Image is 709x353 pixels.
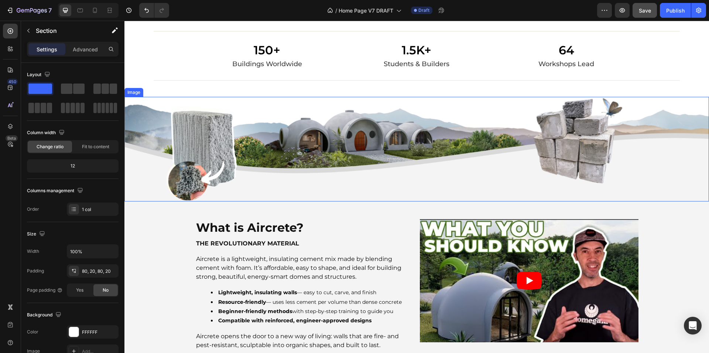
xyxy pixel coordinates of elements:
[86,277,289,286] li: — uses less cement per volume than dense concrete
[335,7,337,14] span: /
[86,267,289,276] li: — easy to cut, carve, and finish
[27,229,47,239] div: Size
[633,3,657,18] button: Save
[27,128,66,138] div: Column width
[339,7,393,14] span: Home Page V7 DRAFT
[73,45,98,53] p: Advanced
[82,268,117,275] div: 80, 20, 80, 20
[28,161,117,171] div: 12
[27,310,63,320] div: Background
[94,287,168,294] strong: Beginner-friendly methods
[392,251,417,269] button: Play
[6,135,18,141] div: Beta
[639,7,651,14] span: Save
[27,329,38,335] div: Color
[82,206,117,213] div: 1 col
[72,234,289,261] p: Aircrete is a lightweight, insulating cement mix made by blending cement with foam. It’s affordab...
[124,21,709,353] iframe: Design area
[27,206,39,213] div: Order
[221,22,363,37] p: 1.5K+
[139,3,169,18] div: Undo/Redo
[94,268,172,275] strong: Lightweight, insulating walls
[72,219,175,226] strong: the revolutionary material
[660,3,691,18] button: Publish
[27,248,39,255] div: Width
[103,287,109,293] span: No
[418,7,429,14] span: Draft
[72,200,179,214] strong: What is Aircrete?
[1,68,17,75] div: Image
[82,329,117,336] div: FFFFFF
[371,38,513,48] p: Workshops Lead
[221,38,363,48] p: Students & Builders
[76,287,83,293] span: Yes
[27,70,52,80] div: Layout
[94,278,141,285] strong: Resource-friendly
[27,186,85,196] div: Columns management
[3,3,55,18] button: 7
[27,268,44,274] div: Padding
[666,7,685,14] div: Publish
[37,143,64,150] span: Change ratio
[27,287,63,293] div: Page padding
[37,45,57,53] p: Settings
[67,245,118,258] input: Auto
[72,311,289,329] p: Aircrete opens the door to a new way of living: walls that are fire- and pest-resistant, sculptab...
[684,317,702,335] div: Open Intercom Messenger
[86,286,289,295] li: with step-by-step training to guide you
[48,6,52,15] p: 7
[36,26,96,35] p: Section
[7,79,18,85] div: 450
[94,296,247,303] strong: Compatible with reinforced, engineer-approved designs
[82,143,109,150] span: Fit to content
[371,22,513,37] p: 64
